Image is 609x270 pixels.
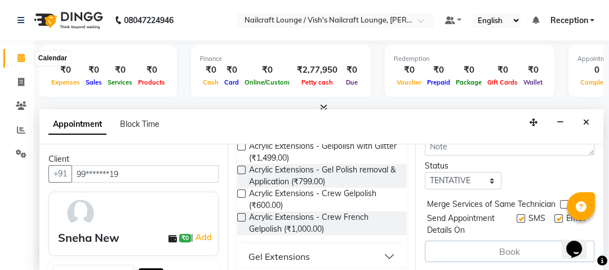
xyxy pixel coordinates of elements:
div: ₹0 [521,64,545,77]
div: ₹0 [424,64,453,77]
span: Appointment [48,114,106,135]
div: ₹0 [242,64,292,77]
span: Block Time [120,119,159,129]
span: Acrylic Extensions - Crew French Gelpolish (₹1,000.00) [249,211,398,235]
span: Voucher [394,78,424,86]
b: 08047224946 [124,5,174,36]
span: Due [343,78,361,86]
div: ₹0 [135,64,168,77]
img: logo [29,5,106,36]
div: ₹0 [221,64,242,77]
a: Add [193,231,213,244]
span: Acrylic Extensions - Gel Polish removal & Application (₹799.00) [249,164,398,188]
div: Client [48,153,219,165]
div: ₹0 [83,64,105,77]
button: +91 [48,165,72,183]
div: Status [425,160,501,172]
span: Send Appointment Details On [427,213,512,236]
div: Finance [200,54,362,64]
input: Search by Name/Mobile/Email/Code [72,165,219,183]
span: | [191,231,213,244]
span: Reception [550,15,588,26]
div: ₹0 [394,64,424,77]
div: Sneha New [58,229,119,246]
span: Online/Custom [242,78,292,86]
div: ₹0 [200,64,221,77]
span: Petty cash [299,78,336,86]
span: Products [135,78,168,86]
span: Gift Cards [484,78,521,86]
div: ₹0 [105,64,135,77]
div: Gel Extensions [248,250,310,263]
iframe: chat widget [562,225,598,259]
button: Gel Extensions [242,246,402,267]
div: ₹0 [453,64,484,77]
div: Redemption [394,54,545,64]
div: ₹0 [342,64,362,77]
div: Total [48,54,168,64]
div: ₹0 [48,64,83,77]
span: Card [221,78,242,86]
div: ₹0 [484,64,521,77]
span: Sales [83,78,105,86]
span: Package [453,78,484,86]
span: Email [566,213,585,236]
span: Services [105,78,135,86]
span: Prepaid [424,78,453,86]
span: Acrylic Extensions - Crew Gelpolish (₹600.00) [249,188,398,211]
span: ₹0 [179,234,191,243]
img: avatar [64,197,97,229]
div: Calendar [35,52,70,65]
button: Close [578,114,594,131]
span: Acrylic Extensions - Gelpolish with Glitter (₹1,499.00) [249,140,398,164]
span: Merge Services of Same Technician [427,198,555,213]
span: Wallet [521,78,545,86]
span: Expenses [48,78,83,86]
span: SMS [528,213,545,236]
div: ₹2,77,950 [292,64,342,77]
span: Cash [200,78,221,86]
